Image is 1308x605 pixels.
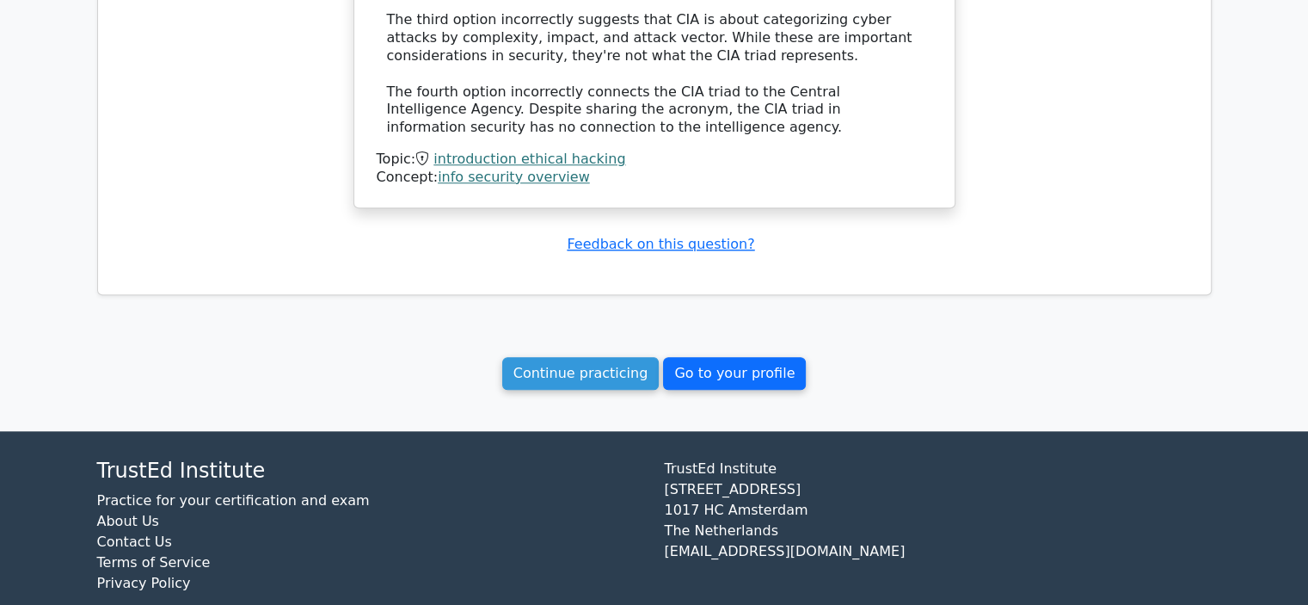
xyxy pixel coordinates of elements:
[433,151,625,167] a: introduction ethical hacking
[97,459,644,484] h4: TrustEd Institute
[567,236,754,252] a: Feedback on this question?
[97,492,370,509] a: Practice for your certification and exam
[502,357,660,390] a: Continue practicing
[97,513,159,529] a: About Us
[97,575,191,591] a: Privacy Policy
[377,151,932,169] div: Topic:
[377,169,932,187] div: Concept:
[663,357,806,390] a: Go to your profile
[97,534,172,550] a: Contact Us
[97,554,211,571] a: Terms of Service
[438,169,590,185] a: info security overview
